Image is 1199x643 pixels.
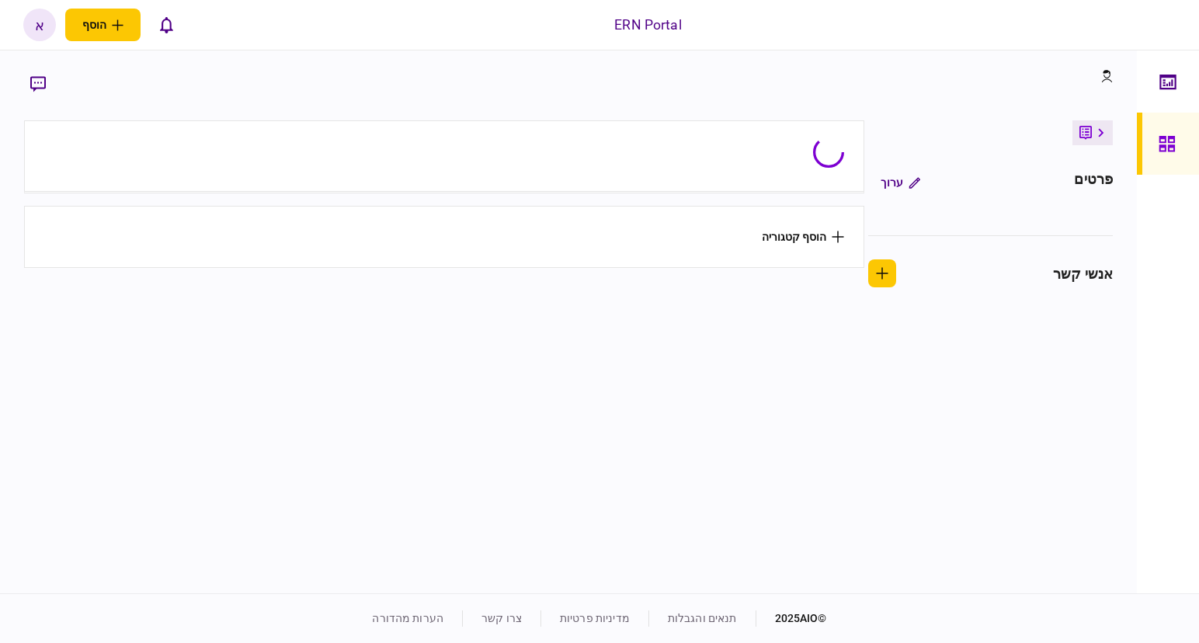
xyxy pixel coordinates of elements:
button: ערוך [868,169,933,196]
div: אנשי קשר [1053,263,1113,284]
button: פתח תפריט להוספת לקוח [65,9,141,41]
a: הערות מהדורה [372,612,443,624]
button: פתח רשימת התראות [150,9,182,41]
div: פרטים [1074,169,1113,196]
button: א [23,9,56,41]
div: © 2025 AIO [756,610,827,627]
a: מדיניות פרטיות [560,612,630,624]
a: תנאים והגבלות [668,612,737,624]
button: הוסף קטגוריה [762,231,844,243]
a: צרו קשר [481,612,522,624]
div: ERN Portal [614,15,681,35]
